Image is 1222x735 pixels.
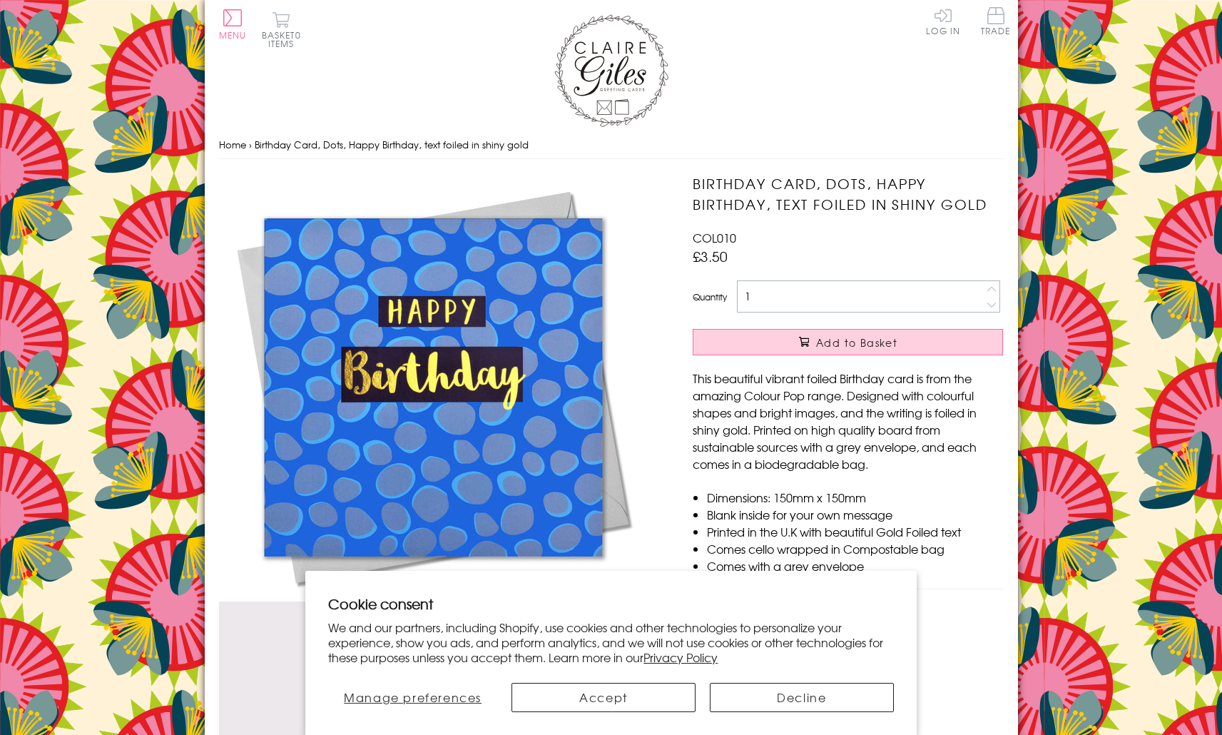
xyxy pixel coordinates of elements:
[693,370,1003,472] p: This beautiful vibrant foiled Birthday card is from the amazing Colour Pop range. Designed with c...
[707,506,1003,523] li: Blank inside for your own message
[926,7,960,35] a: Log In
[693,173,1003,215] h1: Birthday Card, Dots, Happy Birthday, text foiled in shiny gold
[707,557,1003,574] li: Comes with a grey envelope
[219,131,1004,160] nav: breadcrumbs
[710,683,894,712] button: Decline
[255,138,529,151] span: Birthday Card, Dots, Happy Birthday, text foiled in shiny gold
[344,689,482,706] span: Manage preferences
[219,29,247,41] span: Menu
[693,329,1003,355] button: Add to Basket
[693,246,728,266] span: £3.50
[707,540,1003,557] li: Comes cello wrapped in Compostable bag
[643,649,718,666] a: Privacy Policy
[262,11,301,48] button: Basket0 items
[981,7,1011,35] span: Trade
[693,290,727,303] label: Quantity
[981,7,1011,38] a: Trade
[219,138,246,151] a: Home
[511,683,696,712] button: Accept
[554,14,668,127] img: Claire Giles Greetings Cards
[328,594,894,614] h2: Cookie consent
[249,138,252,151] span: ›
[816,335,897,350] span: Add to Basket
[219,9,247,39] button: Menu
[707,489,1003,506] li: Dimensions: 150mm x 150mm
[328,620,894,664] p: We and our partners, including Shopify, use cookies and other technologies to personalize your ex...
[693,229,736,246] span: COL010
[219,173,647,602] img: Birthday Card, Dots, Happy Birthday, text foiled in shiny gold
[268,29,301,50] span: 0 items
[328,683,497,712] button: Manage preferences
[707,523,1003,540] li: Printed in the U.K with beautiful Gold Foiled text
